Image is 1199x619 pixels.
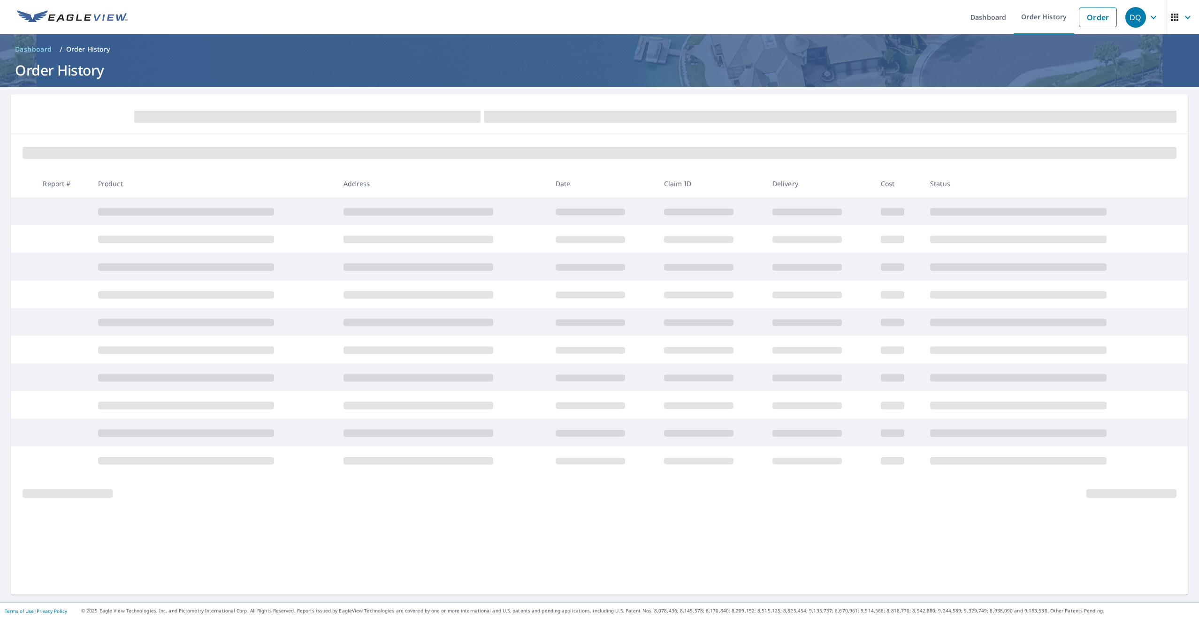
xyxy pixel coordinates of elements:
[657,170,765,197] th: Claim ID
[66,45,110,54] p: Order History
[765,170,873,197] th: Delivery
[37,608,67,614] a: Privacy Policy
[11,42,56,57] a: Dashboard
[1079,8,1117,27] a: Order
[548,170,657,197] th: Date
[873,170,923,197] th: Cost
[11,42,1188,57] nav: breadcrumb
[35,170,90,197] th: Report #
[91,170,336,197] th: Product
[60,44,62,55] li: /
[5,608,67,614] p: |
[81,607,1194,614] p: © 2025 Eagle View Technologies, Inc. and Pictometry International Corp. All Rights Reserved. Repo...
[336,170,548,197] th: Address
[11,60,1188,80] h1: Order History
[15,45,52,54] span: Dashboard
[1125,7,1146,28] div: DQ
[5,608,34,614] a: Terms of Use
[923,170,1168,197] th: Status
[17,10,128,24] img: EV Logo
